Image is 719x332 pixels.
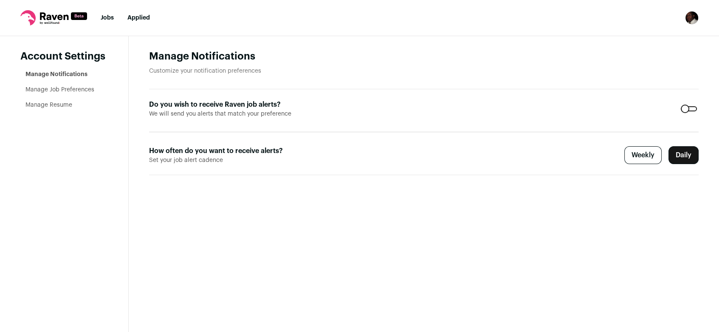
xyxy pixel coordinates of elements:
[25,102,72,108] a: Manage Resume
[668,146,699,164] label: Daily
[149,146,328,156] label: How often do you want to receive alerts?
[25,87,94,93] a: Manage Job Preferences
[149,99,328,110] label: Do you wish to receive Raven job alerts?
[685,11,699,25] button: Open dropdown
[127,15,150,21] a: Applied
[25,71,87,77] a: Manage Notifications
[20,50,108,63] header: Account Settings
[624,146,662,164] label: Weekly
[685,11,699,25] img: 19932856-medium_jpg
[101,15,114,21] a: Jobs
[149,110,328,118] span: We will send you alerts that match your preference
[149,67,699,75] p: Customize your notification preferences
[149,156,328,165] span: Set your job alert cadence
[149,50,699,63] h1: Manage Notifications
